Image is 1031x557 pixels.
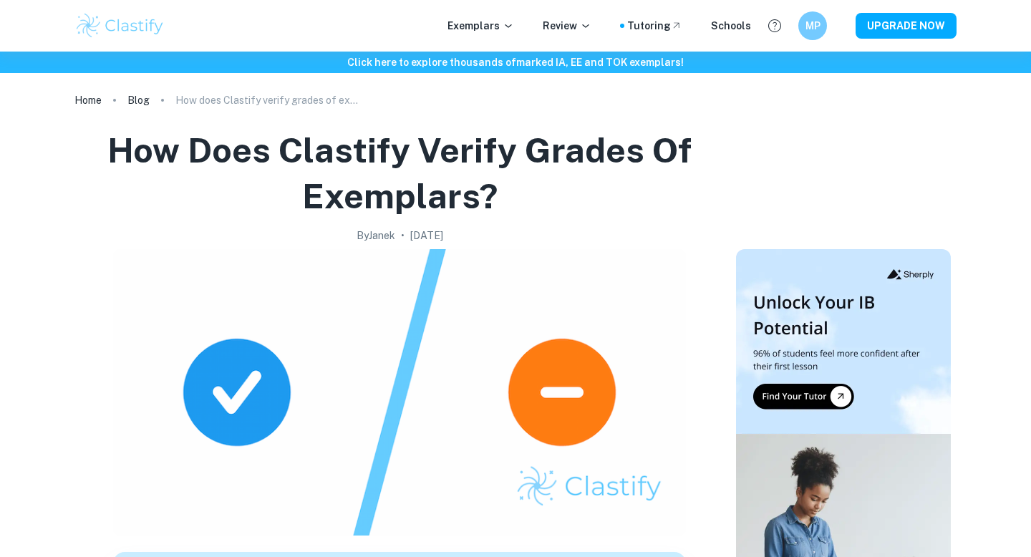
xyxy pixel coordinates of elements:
[410,228,443,243] h2: [DATE]
[711,18,751,34] a: Schools
[401,228,405,243] p: •
[357,228,395,243] h2: By Janek
[74,90,102,110] a: Home
[805,18,821,34] h6: MP
[763,14,787,38] button: Help and Feedback
[856,13,957,39] button: UPGRADE NOW
[543,18,591,34] p: Review
[798,11,827,40] button: MP
[113,249,686,536] img: How does Clastify verify grades of exemplars? cover image
[74,11,165,40] img: Clastify logo
[175,92,362,108] p: How does Clastify verify grades of exemplars?
[127,90,150,110] a: Blog
[627,18,682,34] a: Tutoring
[447,18,514,34] p: Exemplars
[80,127,719,219] h1: How does Clastify verify grades of exemplars?
[3,54,1028,70] h6: Click here to explore thousands of marked IA, EE and TOK exemplars !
